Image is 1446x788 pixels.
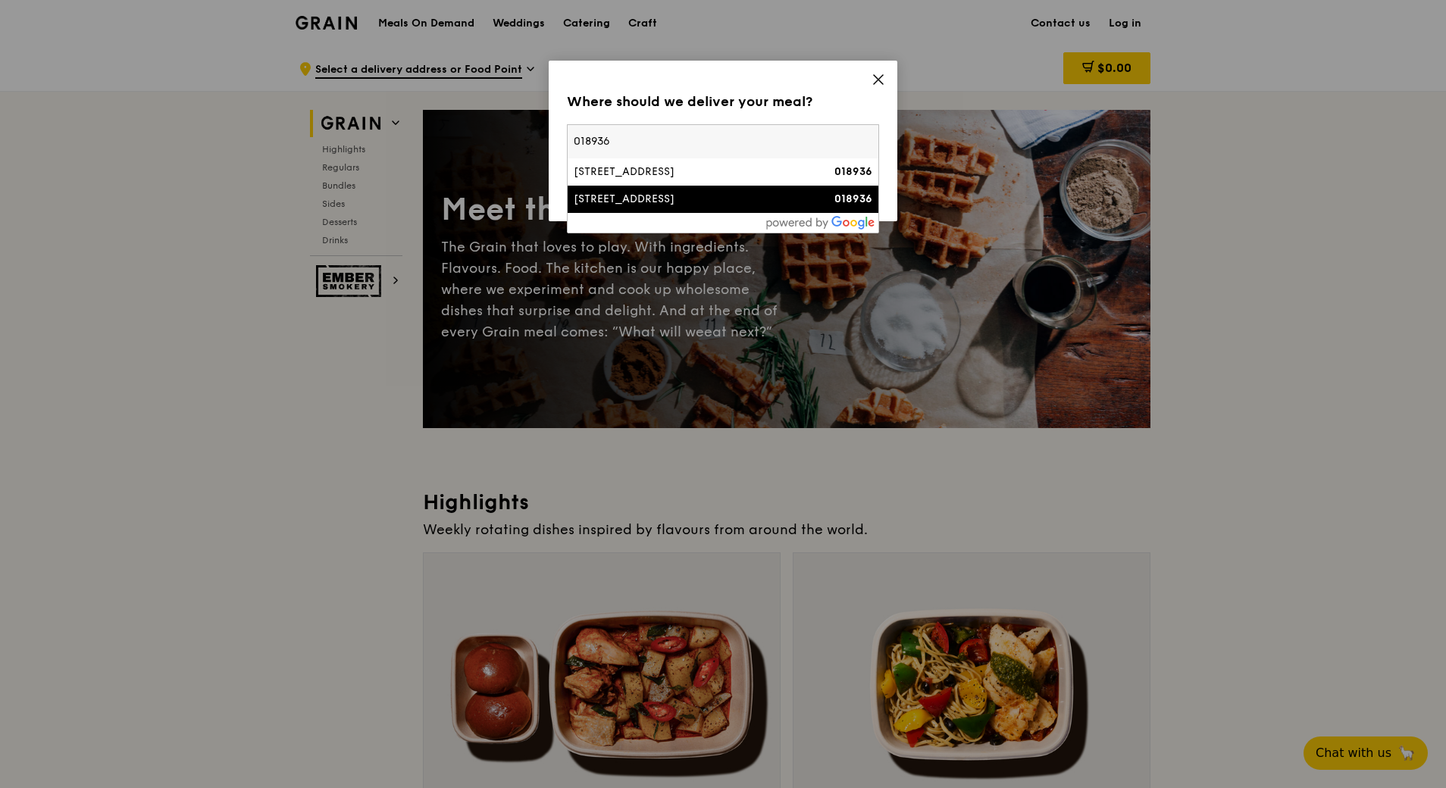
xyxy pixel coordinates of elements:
[567,91,879,112] div: Where should we deliver your meal?
[574,164,798,180] div: [STREET_ADDRESS]
[766,216,875,230] img: powered-by-google.60e8a832.png
[834,165,872,178] strong: 018936
[574,192,798,207] div: [STREET_ADDRESS]
[834,192,872,205] strong: 018936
